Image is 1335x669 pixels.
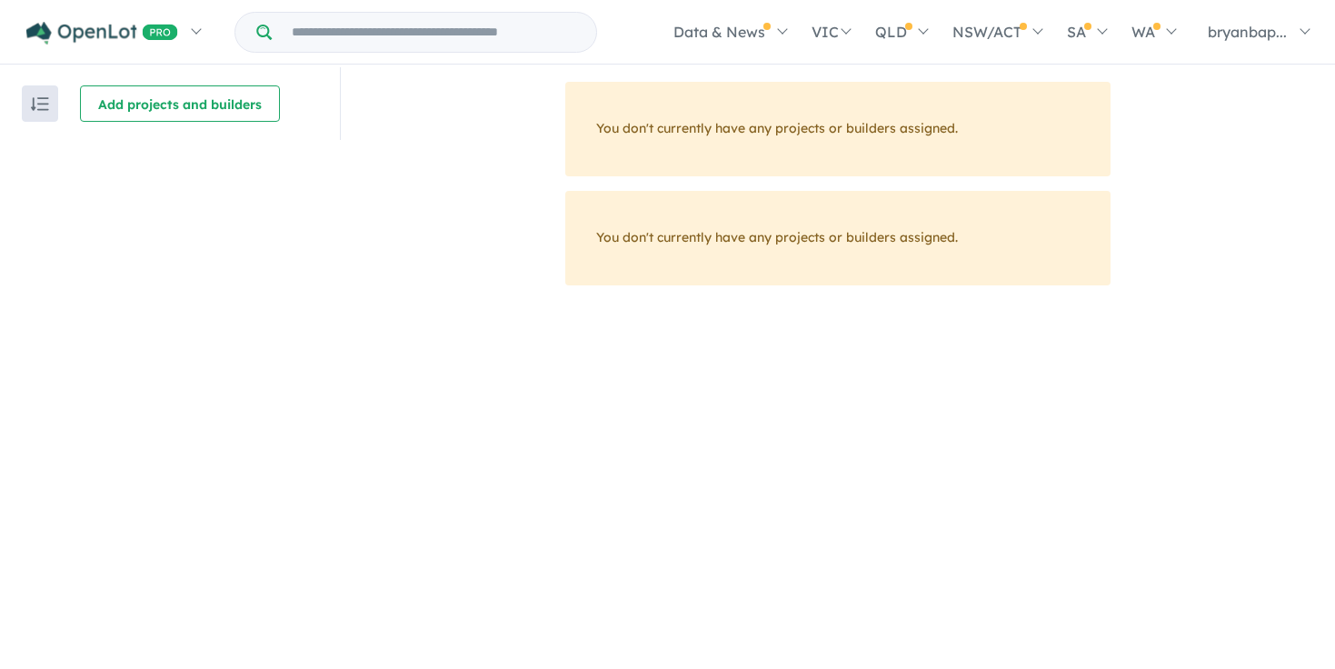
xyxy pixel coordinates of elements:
[565,82,1111,176] div: You don't currently have any projects or builders assigned.
[1208,23,1287,41] span: bryanbap...
[275,13,593,52] input: Try estate name, suburb, builder or developer
[565,191,1111,285] div: You don't currently have any projects or builders assigned.
[26,22,178,45] img: Openlot PRO Logo White
[80,85,280,122] button: Add projects and builders
[31,97,49,111] img: sort.svg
